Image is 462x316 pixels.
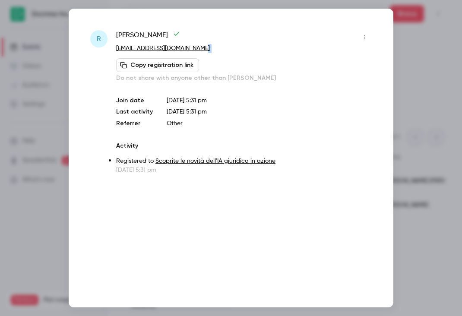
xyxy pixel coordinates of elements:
[155,158,275,164] a: Scoprite le novità dell'IA giuridica in azione
[167,109,207,115] span: [DATE] 5:31 pm
[116,58,199,72] button: Copy registration link
[116,119,153,128] p: Referrer
[116,74,372,82] p: Do not share with anyone other than [PERSON_NAME]
[167,119,372,128] p: Other
[97,34,101,44] span: R
[116,142,372,150] p: Activity
[167,96,372,105] p: [DATE] 5:31 pm
[116,166,372,174] p: [DATE] 5:31 pm
[116,45,210,51] a: [EMAIL_ADDRESS][DOMAIN_NAME]
[116,96,153,105] p: Join date
[116,157,372,166] p: Registered to
[116,30,180,44] span: [PERSON_NAME]
[116,107,153,117] p: Last activity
